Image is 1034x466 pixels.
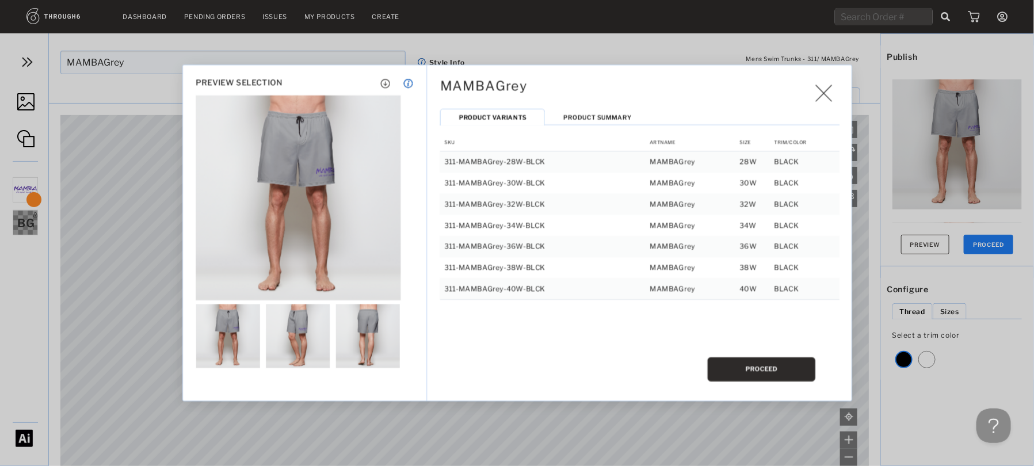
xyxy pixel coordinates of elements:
[739,236,774,257] td: 36W
[650,278,739,299] td: MAMBAGrey
[774,134,840,151] th: TRIM/COLOR
[440,236,650,257] td: 311-MAMBAGrey-36W-BLCK
[774,257,840,278] td: BLACK
[774,173,840,194] td: BLACK
[266,304,330,368] img: +H9+9X8BuOYg1KqZZK8AAAAASUVORK5CYII=
[440,257,650,278] td: 311-MAMBAGrey-38W-BLCK
[440,151,650,173] td: 311-MAMBAGrey-28W-BLCK
[650,173,739,194] td: MAMBAGrey
[650,236,739,257] td: MAMBAGrey
[774,236,840,257] td: BLACK
[440,193,650,215] td: 311-MAMBAGrey-32W-BLCK
[708,357,816,381] button: PROCEED
[650,151,739,173] td: MAMBAGrey
[774,215,840,236] td: BLACK
[440,78,840,94] h1: MAMBAGrey
[380,79,390,89] img: icon_button_download.25f86ee2.svg
[440,278,650,299] td: 311-MAMBAGrey-40W-BLCK
[440,215,650,236] td: 311-MAMBAGrey-34W-BLCK
[336,304,400,368] img: wOLY4XctUFyuAAAAABJRU5ErkJggg==
[650,193,739,215] td: MAMBAGrey
[563,113,632,121] span: Product Summary
[815,85,832,102] img: icon_button_x_thin.7ff7c24d.svg
[774,151,840,173] td: BLACK
[196,78,283,87] h2: PREVIEW SELECTION
[459,113,526,121] span: Product Variants
[650,134,739,151] th: ARTNAME
[650,215,739,236] td: MAMBAGrey
[739,278,774,299] td: 40W
[650,257,739,278] td: MAMBAGrey
[739,257,774,278] td: 38W
[440,173,650,194] td: 311-MAMBAGrey-30W-BLCK
[196,304,260,368] img: 8XAXHjH89Hd7oAAAAASUVORK5CYII=
[739,193,774,215] td: 32W
[774,193,840,215] td: BLACK
[976,408,1011,443] iframe: Toggle Customer Support
[739,215,774,236] td: 34W
[739,173,774,194] td: 30W
[739,151,774,173] td: 28W
[739,134,774,151] th: SIZE
[440,134,650,151] th: SKU
[403,78,414,89] img: icon_button_info.cb0b00cd.svg
[774,278,840,299] td: BLACK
